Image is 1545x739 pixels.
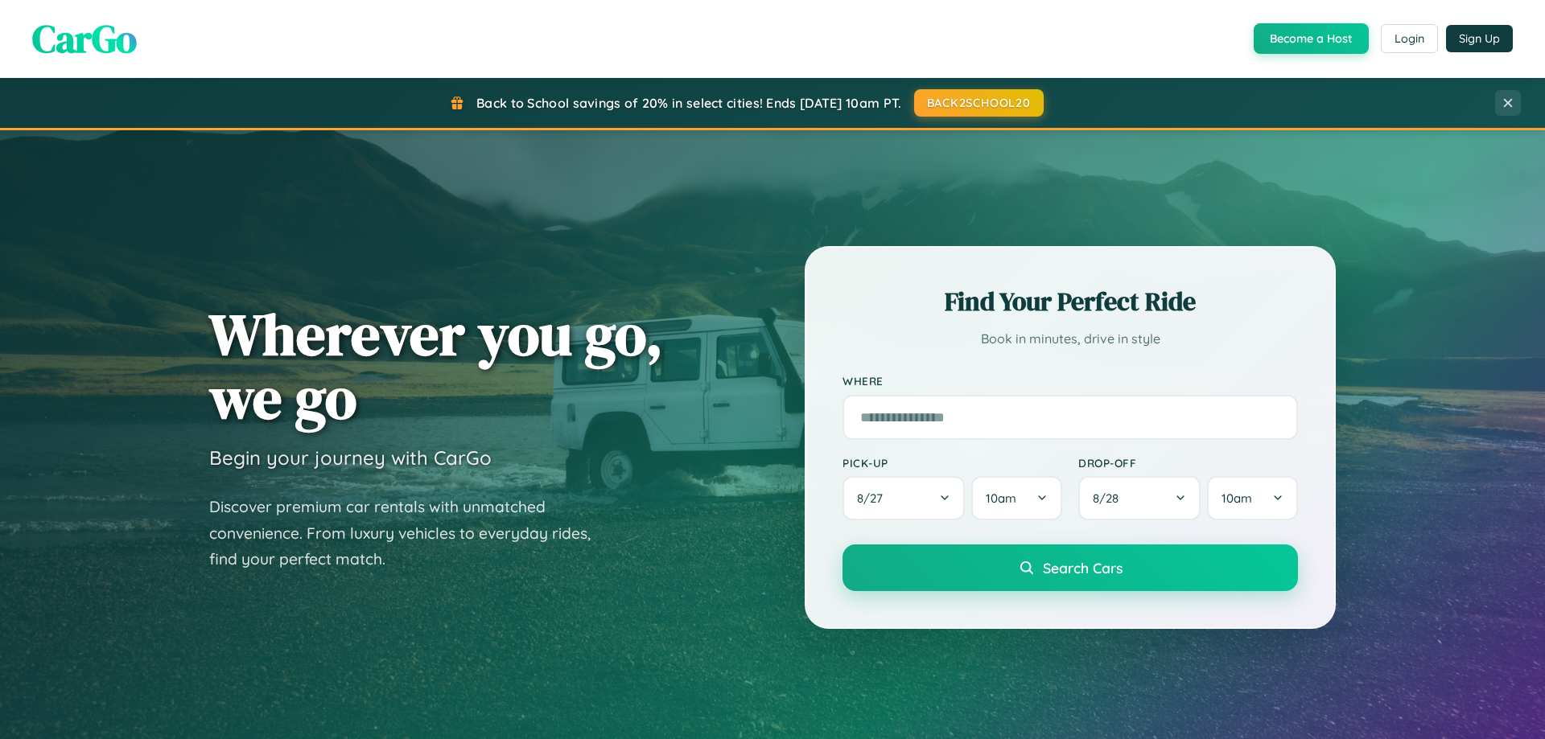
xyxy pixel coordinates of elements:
button: 8/28 [1078,476,1201,520]
button: 10am [1207,476,1298,520]
button: Search Cars [843,544,1298,591]
span: 10am [1222,491,1252,506]
h3: Begin your journey with CarGo [209,445,492,470]
h2: Find Your Perfect Ride [843,284,1298,319]
label: Pick-up [843,456,1062,470]
button: 10am [971,476,1062,520]
span: 10am [986,491,1016,506]
button: 8/27 [843,476,965,520]
p: Discover premium car rentals with unmatched convenience. From luxury vehicles to everyday rides, ... [209,494,612,573]
p: Book in minutes, drive in style [843,327,1298,351]
button: Login [1381,24,1438,53]
span: 8 / 27 [857,491,891,506]
button: BACK2SCHOOL20 [914,89,1044,117]
button: Become a Host [1254,23,1369,54]
label: Where [843,375,1298,388]
label: Drop-off [1078,456,1298,470]
span: Search Cars [1043,559,1123,577]
h1: Wherever you go, we go [209,302,663,429]
span: CarGo [32,12,137,65]
button: Sign Up [1446,25,1513,52]
span: Back to School savings of 20% in select cities! Ends [DATE] 10am PT. [476,95,901,111]
span: 8 / 28 [1093,491,1127,506]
